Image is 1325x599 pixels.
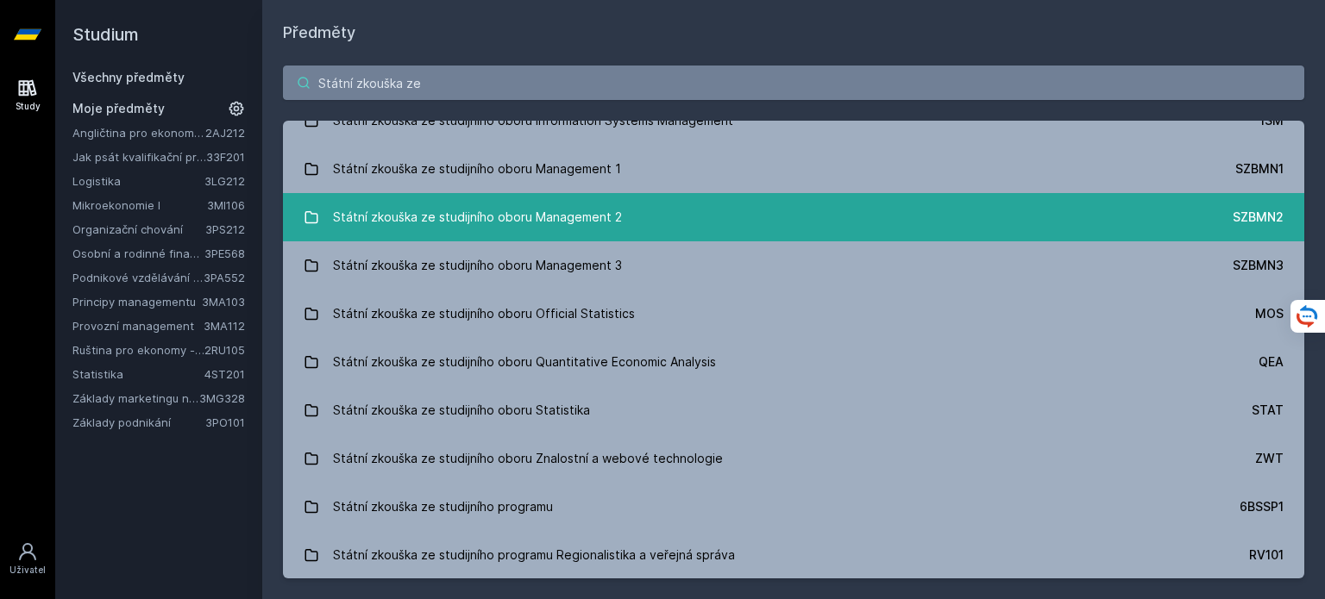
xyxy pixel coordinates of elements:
a: Základy marketingu na internetu [72,390,199,407]
a: Podnikové vzdělávání v praxi [72,269,204,286]
a: Státní zkouška ze studijního oboru Statistika STAT [283,386,1304,434]
a: 2AJ212 [205,126,245,140]
div: Státní zkouška ze studijního oboru Management 1 [333,152,621,186]
div: MOS [1255,305,1284,322]
a: Mikroekonomie I [72,197,207,214]
div: Státní zkouška ze studijního oboru Management 2 [333,200,622,234]
a: Státní zkouška ze studijního oboru Management 3 SZBMN3 [283,241,1304,290]
a: 3MA112 [204,319,245,333]
a: 3MG328 [199,391,245,405]
a: Základy podnikání [72,414,205,431]
a: 4ST201 [204,367,245,381]
a: Státní zkouška ze studijního oboru Management 1 SZBMN1 [283,145,1304,193]
div: STAT [1252,402,1284,419]
div: SZBMN3 [1233,257,1284,274]
h1: Předměty [283,21,1304,45]
a: Všechny předměty [72,70,185,84]
a: Státní zkouška ze studijního oboru Information Systems Management ISM [283,97,1304,145]
a: Jak psát kvalifikační práci [72,148,206,165]
div: 6BSSP1 [1240,498,1284,515]
a: Státní zkouška ze studijního oboru Official Statistics MOS [283,290,1304,338]
span: Moje předměty [72,100,165,117]
a: Organizační chování [72,221,205,238]
a: 3MI106 [207,198,245,212]
div: RV101 [1249,546,1284,564]
a: Státní zkouška ze studijního programu 6BSSP1 [283,483,1304,531]
a: Principy managementu [72,293,202,310]
a: Uživatel [3,533,52,585]
div: Státní zkouška ze studijního oboru Znalostní a webové technologie [333,441,723,476]
a: Osobní a rodinné finance [72,245,204,262]
a: Státní zkouška ze studijního oboru Znalostní a webové technologie ZWT [283,434,1304,483]
a: Angličtina pro ekonomická studia 2 (B2/C1) [72,124,205,141]
div: SZBMN1 [1235,160,1284,178]
a: Statistika [72,365,204,383]
a: 2RU105 [204,343,245,357]
div: Státní zkouška ze studijního programu Regionalistika a veřejná správa [333,538,735,572]
a: Státní zkouška ze studijního programu Regionalistika a veřejná správa RV101 [283,531,1304,579]
div: Státní zkouška ze studijního oboru Statistika [333,393,590,427]
a: 3PE568 [204,246,245,260]
a: 33F201 [206,150,245,164]
a: Provozní management [72,317,204,334]
a: 3LG212 [204,174,245,188]
a: Státní zkouška ze studijního oboru Management 2 SZBMN2 [283,193,1304,241]
div: Státní zkouška ze studijního oboru Official Statistics [333,296,635,331]
div: SZBMN2 [1233,209,1284,226]
div: Uživatel [9,564,46,577]
a: 3PS212 [205,222,245,236]
input: Název nebo ident předmětu… [283,66,1304,100]
a: Study [3,69,52,122]
a: 3PA552 [204,271,245,284]
a: Ruština pro ekonomy - středně pokročilá úroveň 1 (B1) [72,341,204,359]
a: Státní zkouška ze studijního oboru Quantitative Economic Analysis QEA [283,338,1304,386]
div: Státní zkouška ze studijního oboru Information Systems Management [333,103,733,138]
a: 3MA103 [202,295,245,309]
div: ISM [1261,112,1284,129]
div: Study [16,100,41,113]
div: ZWT [1255,450,1284,467]
div: Státní zkouška ze studijního oboru Quantitative Economic Analysis [333,345,716,379]
a: Logistika [72,172,204,190]
div: Státní zkouška ze studijního programu [333,490,553,524]
div: QEA [1259,353,1284,371]
div: Státní zkouška ze studijního oboru Management 3 [333,248,622,283]
a: 3PO101 [205,415,245,429]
